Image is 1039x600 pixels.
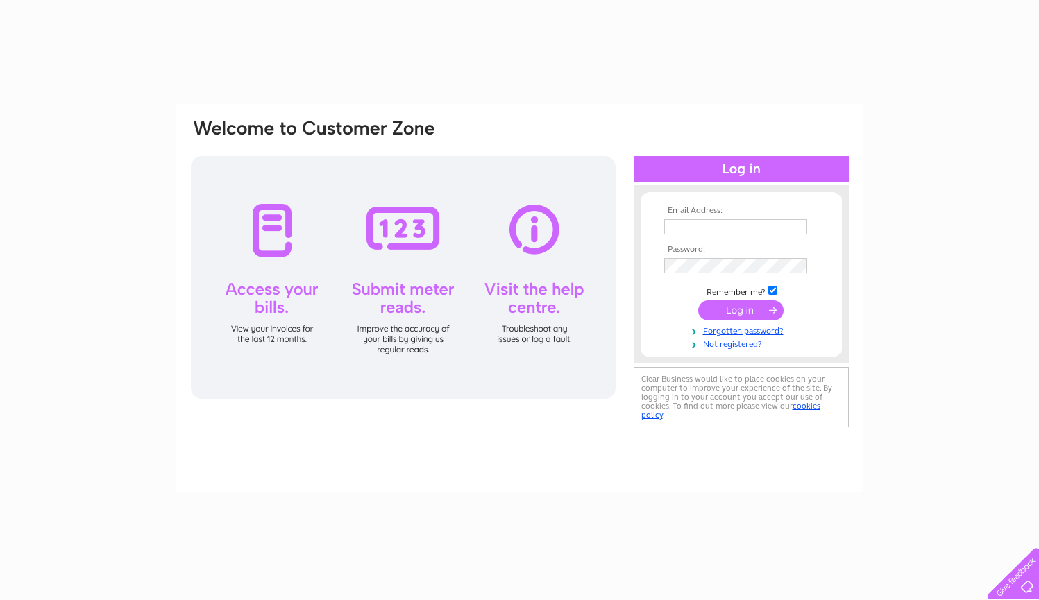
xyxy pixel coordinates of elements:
[698,300,784,320] input: Submit
[664,323,822,336] a: Forgotten password?
[641,401,820,420] a: cookies policy
[664,336,822,350] a: Not registered?
[661,245,822,255] th: Password:
[661,206,822,216] th: Email Address:
[661,284,822,298] td: Remember me?
[634,367,849,427] div: Clear Business would like to place cookies on your computer to improve your experience of the sit...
